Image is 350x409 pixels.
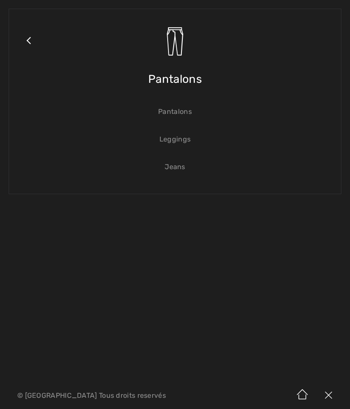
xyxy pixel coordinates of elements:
img: X [315,382,341,409]
a: Jeans [18,157,332,176]
img: Accueil [290,382,315,409]
span: Pantalons [148,64,202,94]
a: Pantalons [18,102,332,121]
p: © [GEOGRAPHIC_DATA] Tous droits reservés [17,393,207,399]
a: Leggings [18,130,332,149]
